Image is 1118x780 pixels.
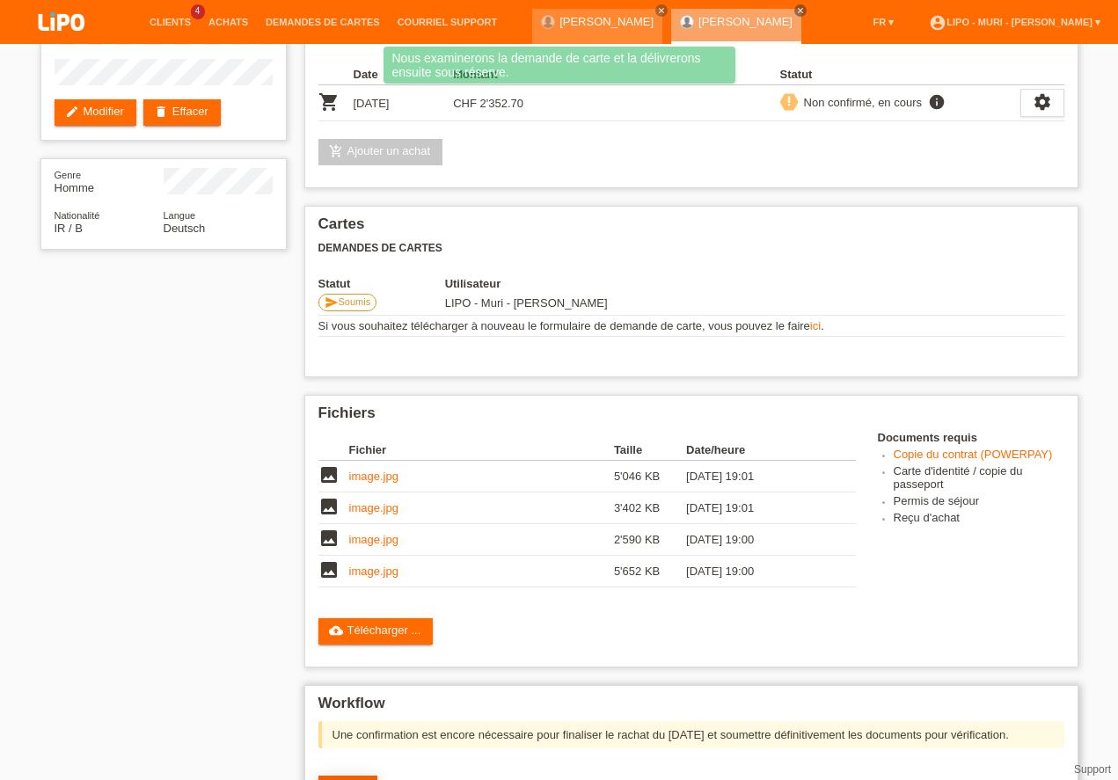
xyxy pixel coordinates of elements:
a: Clients [141,17,200,27]
a: editModifier [55,99,136,126]
a: close [794,4,807,17]
td: [DATE] 19:00 [686,556,830,587]
i: priority_high [783,95,795,107]
h2: Fichiers [318,405,1064,431]
th: Fichier [349,440,614,461]
a: account_circleLIPO - Muri - [PERSON_NAME] ▾ [920,17,1109,27]
i: close [657,6,666,15]
span: 4 [191,4,205,19]
td: 5'652 KB [614,556,686,587]
i: cloud_upload [329,623,343,638]
i: image [318,464,340,485]
a: LIPO pay [18,36,106,49]
div: Nous examinerons la demande de carte et la délivrerons ensuite sous réserve. [384,47,735,84]
a: Support [1074,763,1111,776]
i: info [926,93,947,111]
a: image.jpg [349,470,398,483]
a: [PERSON_NAME] [559,15,654,28]
td: [DATE] 19:01 [686,461,830,492]
a: Achats [200,17,257,27]
td: [DATE] [354,85,454,121]
a: image.jpg [349,501,398,514]
a: deleteEffacer [143,99,221,126]
a: Demandes de cartes [257,17,389,27]
th: Date/heure [686,440,830,461]
a: add_shopping_cartAjouter un achat [318,139,443,165]
li: Permis de séjour [894,494,1064,511]
li: Reçu d'achat [894,511,1064,528]
i: image [318,528,340,549]
h2: Cartes [318,215,1064,242]
a: Copie du contrat (POWERPAY) [894,448,1053,461]
a: image.jpg [349,565,398,578]
td: 5'046 KB [614,461,686,492]
th: Utilisateur [445,277,743,290]
i: settings [1033,92,1052,112]
h3: Demandes de cartes [318,242,1064,255]
th: Statut [780,64,1020,85]
i: send [325,295,339,310]
a: cloud_uploadTélécharger ... [318,618,434,645]
span: 13.10.2025 [445,296,608,310]
a: image.jpg [349,533,398,546]
i: account_circle [929,14,946,32]
td: [DATE] 19:00 [686,524,830,556]
i: image [318,559,340,580]
a: ici [810,319,821,332]
span: Genre [55,170,82,180]
th: Statut [318,277,445,290]
h4: Documents requis [878,431,1064,444]
a: close [655,4,668,17]
td: Si vous souhaitez télécharger à nouveau le formulaire de demande de carte, vous pouvez le faire . [318,316,1064,337]
div: Non confirmé, en cours [799,93,922,112]
i: image [318,496,340,517]
span: Soumis [339,296,371,307]
span: Nationalité [55,210,100,221]
i: edit [65,105,79,119]
td: [DATE] 19:01 [686,492,830,524]
span: Langue [164,210,196,221]
div: Une confirmation est encore nécessaire pour finaliser le rachat du [DATE] et soumettre définitive... [318,721,1064,748]
span: Iran / B / 17.10.2015 [55,222,84,235]
th: Taille [614,440,686,461]
td: CHF 2'352.70 [453,85,553,121]
i: close [796,6,805,15]
td: 3'402 KB [614,492,686,524]
i: add_shopping_cart [329,144,343,158]
li: Carte d'identité / copie du passeport [894,464,1064,494]
td: 2'590 KB [614,524,686,556]
a: [PERSON_NAME] [698,15,793,28]
h2: Workflow [318,695,1064,721]
a: FR ▾ [865,17,903,27]
i: POSP00028659 [318,91,340,113]
i: delete [154,105,168,119]
div: Homme [55,168,164,194]
a: Courriel Support [389,17,506,27]
span: Deutsch [164,222,206,235]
